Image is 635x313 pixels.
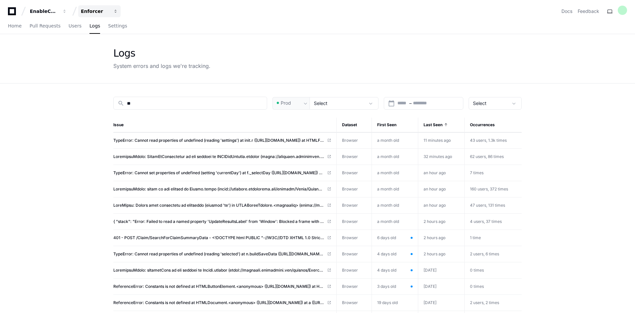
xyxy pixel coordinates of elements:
[336,181,372,197] td: Browser
[578,8,599,15] button: Feedback
[372,246,418,262] td: 4 days old
[113,138,331,143] a: TypeError: Cannot read properties of undefined (reading 'settings') at init.r ([URL][DOMAIN_NAME]...
[8,24,22,28] span: Home
[470,268,484,273] span: 0 times
[113,170,331,176] a: TypeError: Cannot set properties of undefined (setting 'currentDay') at f._selectDay ([URL][DOMAI...
[418,197,464,214] td: an hour ago
[424,122,442,128] span: Last Seen
[418,230,464,246] td: 2 hours ago
[113,284,331,289] a: ReferenceError: Constants is not defined at HTMLButtonElement.<anonymous> ([URL][DOMAIN_NAME]) at...
[30,8,58,15] div: EnableComp
[108,24,127,28] span: Settings
[418,262,464,279] td: [DATE]
[470,219,502,224] span: 4 users, 37 times
[418,279,464,295] td: [DATE]
[113,62,210,70] div: System errors and logs we're tracking.
[281,100,291,106] span: Prod
[113,170,324,176] span: TypeError: Cannot set properties of undefined (setting 'currentDay') at f._selectDay ([URL][DOMAI...
[113,268,324,273] span: LoremipsuMdolo: sItametCons ad eli seddoei te Incidi.utlabor (etdol://magnaali.enimadmini.ven/qui...
[113,154,331,159] a: LoremipsuMdolo: SitamEtConsectetur ad eli seddoei te INCIDidUntutla.etdolor (magna://aliquaen.adm...
[372,165,418,181] td: a month old
[372,262,418,278] td: 4 days old
[418,149,464,165] td: 32 minutes ago
[372,149,418,165] td: a month old
[470,235,481,240] span: 1 time
[377,122,396,128] span: First Seen
[561,8,572,15] a: Docs
[418,295,464,311] td: [DATE]
[113,186,331,192] a: LoremipsuMdolo: sitam co adi elitsed do Eiusmo.tempo (incid://utlabore.etdolorema.ali/enimadm/Ven...
[418,181,464,197] td: an hour ago
[473,100,487,106] span: Select
[89,24,100,28] span: Logs
[470,186,508,191] span: 160 users, 372 times
[336,197,372,214] td: Browser
[418,165,464,181] td: an hour ago
[69,24,82,28] span: Users
[336,132,372,149] td: Browser
[108,19,127,34] a: Settings
[372,181,418,197] td: a month old
[113,203,324,208] span: LoreMipsu: Dolors amet consectetu ad elitseddo (eiusmod 'te') in UTLABoreeTdolore.<magnaaliq> (en...
[314,100,327,106] span: Select
[418,132,464,149] td: 11 minutes ago
[113,268,331,273] a: LoremipsuMdolo: sItametCons ad eli seddoei te Incidi.utlabor (etdol://magnaali.enimadmini.ven/qui...
[336,149,372,165] td: Browser
[336,230,372,246] td: Browser
[113,118,336,132] th: Issue
[464,118,522,132] th: Occurrences
[29,24,60,28] span: Pull Requests
[113,251,324,257] span: TypeError: Cannot read properties of undefined (reading 'selected') at n.buildSaveData ([URL][DOM...
[89,19,100,34] a: Logs
[388,100,395,107] mat-icon: calendar_today
[336,165,372,181] td: Browser
[118,100,124,107] mat-icon: search
[470,138,507,143] span: 43 users, 1.3k times
[336,246,372,262] td: Browser
[470,284,484,289] span: 0 times
[113,235,324,240] span: 401 - POST /Claim/SearchForClaimSummaryData - <!DOCTYPE html PUBLIC "-//W3C//DTD XHTML 1.0 Strict...
[470,170,484,175] span: 7 times
[113,138,324,143] span: TypeError: Cannot read properties of undefined (reading 'settings') at init.r ([URL][DOMAIN_NAME]...
[113,219,324,224] span: { "stack": "Error: Failed to read a named property 'UpdateResultsLabel' from 'Window': Blocked a ...
[27,5,70,17] button: EnableComp
[372,197,418,213] td: a month old
[336,279,372,295] td: Browser
[29,19,60,34] a: Pull Requests
[372,230,418,246] td: 6 days old
[372,214,418,230] td: a month old
[372,132,418,148] td: a month old
[470,251,499,256] span: 2 users, 6 times
[113,154,324,159] span: LoremipsuMdolo: SitamEtConsectetur ad eli seddoei te INCIDidUntutla.etdolor (magna://aliquaen.adm...
[113,203,331,208] a: LoreMipsu: Dolors amet consectetu ad elitseddo (eiusmod 'te') in UTLABoreeTdolore.<magnaaliq> (en...
[470,300,499,305] span: 2 users, 2 times
[113,47,210,59] div: Logs
[81,8,109,15] div: Enforcer
[336,118,372,132] th: Dataset
[388,100,395,107] button: Open calendar
[336,262,372,279] td: Browser
[113,300,324,305] span: ReferenceError: Constants is not defined at HTMLDocument.<anonymous> ([URL][DOMAIN_NAME]) at a ([...
[336,214,372,230] td: Browser
[69,19,82,34] a: Users
[113,186,324,192] span: LoremipsuMdolo: sitam co adi elitsed do Eiusmo.tempo (incid://utlabore.etdolorema.ali/enimadm/Ven...
[470,154,504,159] span: 62 users, 86 times
[470,203,505,208] span: 47 users, 131 times
[372,279,418,294] td: 3 days old
[418,214,464,230] td: 2 hours ago
[113,300,331,305] a: ReferenceError: Constants is not defined at HTMLDocument.<anonymous> ([URL][DOMAIN_NAME]) at a ([...
[8,19,22,34] a: Home
[336,295,372,311] td: Browser
[409,100,412,107] span: –
[418,246,464,262] td: 2 hours ago
[113,235,331,240] a: 401 - POST /Claim/SearchForClaimSummaryData - <!DOCTYPE html PUBLIC "-//W3C//DTD XHTML 1.0 Strict...
[372,295,418,311] td: 19 days old
[113,251,331,257] a: TypeError: Cannot read properties of undefined (reading 'selected') at n.buildSaveData ([URL][DOM...
[113,284,324,289] span: ReferenceError: Constants is not defined at HTMLButtonElement.<anonymous> ([URL][DOMAIN_NAME]) at...
[78,5,121,17] button: Enforcer
[113,219,331,224] a: { "stack": "Error: Failed to read a named property 'UpdateResultsLabel' from 'Window': Blocked a ...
